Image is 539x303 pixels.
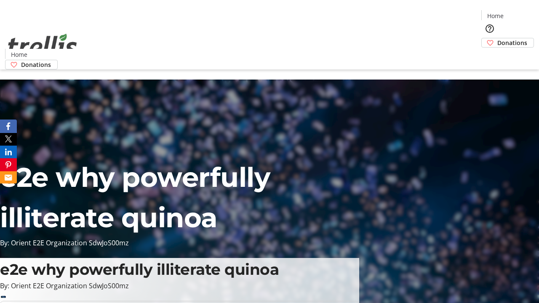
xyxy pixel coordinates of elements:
[5,24,80,66] img: Orient E2E Organization SdwJoS00mz's Logo
[5,50,32,59] a: Home
[487,11,504,20] span: Home
[21,60,51,69] span: Donations
[481,20,498,37] button: Help
[497,38,527,47] span: Donations
[5,60,58,69] a: Donations
[11,50,27,59] span: Home
[481,48,498,64] button: Cart
[481,38,534,48] a: Donations
[482,11,509,20] a: Home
